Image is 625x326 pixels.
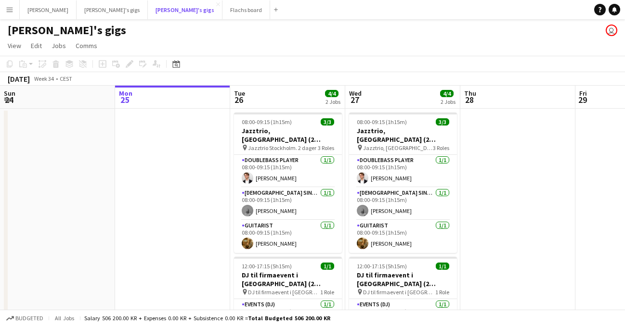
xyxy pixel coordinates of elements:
[20,0,77,19] button: [PERSON_NAME]
[436,118,449,125] span: 3/3
[321,118,334,125] span: 3/3
[233,94,245,105] span: 26
[320,288,334,296] span: 1 Role
[77,0,148,19] button: [PERSON_NAME]'s gigs
[72,39,101,52] a: Comms
[318,144,334,151] span: 3 Roles
[326,98,340,105] div: 2 Jobs
[436,263,449,270] span: 1/1
[2,94,15,105] span: 24
[463,94,476,105] span: 28
[117,94,132,105] span: 25
[349,126,457,144] h3: Jazztrio, [GEOGRAPHIC_DATA] (2 [PERSON_NAME])
[60,75,72,82] div: CEST
[27,39,46,52] a: Edit
[325,90,339,97] span: 4/4
[32,75,56,82] span: Week 34
[234,220,342,253] app-card-role: Guitarist1/108:00-09:15 (1h15m)[PERSON_NAME]
[234,188,342,220] app-card-role: [DEMOGRAPHIC_DATA] Singer1/108:00-09:15 (1h15m)[PERSON_NAME]
[242,263,292,270] span: 12:00-17:15 (5h15m)
[441,98,456,105] div: 2 Jobs
[349,220,457,253] app-card-role: Guitarist1/108:00-09:15 (1h15m)[PERSON_NAME]
[363,144,433,151] span: Jazztrio, [GEOGRAPHIC_DATA] (2 [PERSON_NAME])
[440,90,454,97] span: 4/4
[321,263,334,270] span: 1/1
[8,41,21,50] span: View
[248,144,316,151] span: Jazztrio Stockholm. 2 dager
[242,118,292,125] span: 08:00-09:15 (1h15m)
[5,313,45,324] button: Budgeted
[234,271,342,288] h3: DJ til firmaevent i [GEOGRAPHIC_DATA] (2 [PERSON_NAME])
[234,113,342,253] app-job-card: 08:00-09:15 (1h15m)3/3Jazztrio, [GEOGRAPHIC_DATA] (2 [PERSON_NAME]) Jazztrio Stockholm. 2 dager3 ...
[349,188,457,220] app-card-role: [DEMOGRAPHIC_DATA] Singer1/108:00-09:15 (1h15m)[PERSON_NAME]
[578,94,587,105] span: 29
[349,89,362,98] span: Wed
[357,118,407,125] span: 08:00-09:15 (1h15m)
[248,288,320,296] span: DJ til firmaevent i [GEOGRAPHIC_DATA]
[357,263,407,270] span: 12:00-17:15 (5h15m)
[148,0,222,19] button: [PERSON_NAME]'s gigs
[349,155,457,188] app-card-role: Doublebass Player1/108:00-09:15 (1h15m)[PERSON_NAME]
[234,126,342,144] h3: Jazztrio, [GEOGRAPHIC_DATA] (2 [PERSON_NAME])
[348,94,362,105] span: 27
[579,89,587,98] span: Fri
[8,74,30,84] div: [DATE]
[349,271,457,288] h3: DJ til firmaevent i [GEOGRAPHIC_DATA] (2 [PERSON_NAME])
[234,89,245,98] span: Tue
[433,144,449,151] span: 3 Roles
[53,314,76,322] span: All jobs
[48,39,70,52] a: Jobs
[4,39,25,52] a: View
[222,0,270,19] button: Flachs board
[234,155,342,188] app-card-role: Doublebass Player1/108:00-09:15 (1h15m)[PERSON_NAME]
[464,89,476,98] span: Thu
[15,315,43,322] span: Budgeted
[435,288,449,296] span: 1 Role
[4,89,15,98] span: Sun
[31,41,42,50] span: Edit
[119,89,132,98] span: Mon
[84,314,330,322] div: Salary 506 200.00 KR + Expenses 0.00 KR + Subsistence 0.00 KR =
[248,314,330,322] span: Total Budgeted 506 200.00 KR
[363,288,435,296] span: DJ til firmaevent i [GEOGRAPHIC_DATA]
[76,41,97,50] span: Comms
[349,113,457,253] app-job-card: 08:00-09:15 (1h15m)3/3Jazztrio, [GEOGRAPHIC_DATA] (2 [PERSON_NAME]) Jazztrio, [GEOGRAPHIC_DATA] (...
[606,25,617,36] app-user-avatar: Hedvig Christiansen
[8,23,126,38] h1: [PERSON_NAME]'s gigs
[52,41,66,50] span: Jobs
